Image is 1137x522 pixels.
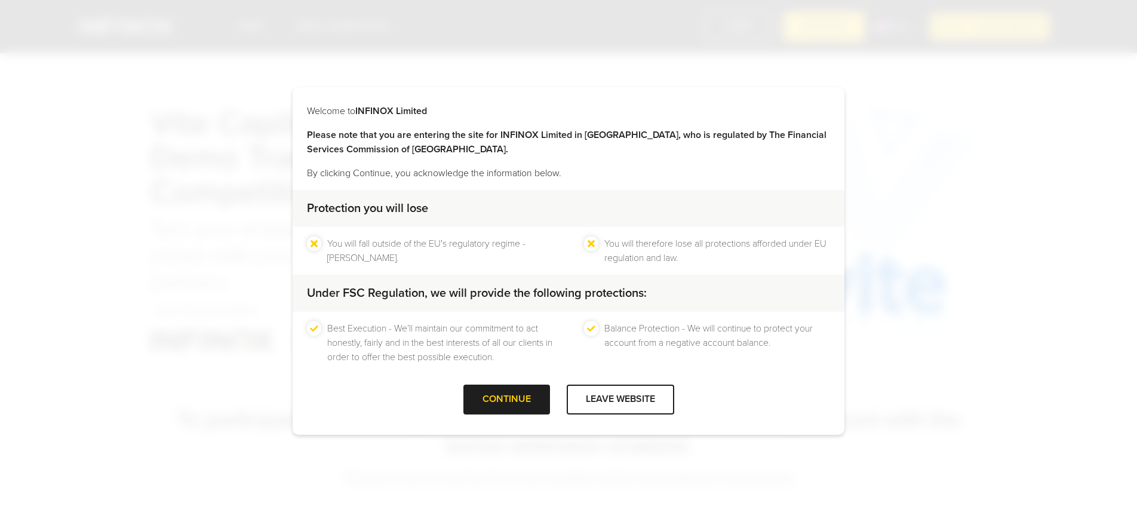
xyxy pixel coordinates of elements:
[307,129,826,155] strong: Please note that you are entering the site for INFINOX Limited in [GEOGRAPHIC_DATA], who is regul...
[307,104,830,118] p: Welcome to
[604,321,830,364] li: Balance Protection - We will continue to protect your account from a negative account balance.
[355,105,427,117] strong: INFINOX Limited
[307,166,830,180] p: By clicking Continue, you acknowledge the information below.
[307,201,428,216] strong: Protection you will lose
[327,321,553,364] li: Best Execution - We’ll maintain our commitment to act honestly, fairly and in the best interests ...
[327,237,553,265] li: You will fall outside of the EU's regulatory regime - [PERSON_NAME].
[567,385,674,414] div: LEAVE WEBSITE
[463,385,550,414] div: CONTINUE
[307,286,647,300] strong: Under FSC Regulation, we will provide the following protections:
[604,237,830,265] li: You will therefore lose all protections afforded under EU regulation and law.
